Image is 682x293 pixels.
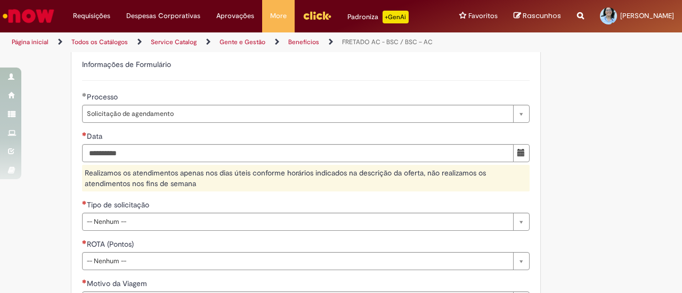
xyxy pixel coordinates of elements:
div: Padroniza [347,11,409,23]
span: Rascunhos [523,11,561,21]
span: Requisições [73,11,110,21]
img: click_logo_yellow_360x200.png [303,7,331,23]
span: Solicitação de agendamento [87,105,508,122]
span: More [270,11,287,21]
span: Despesas Corporativas [126,11,200,21]
span: Aprovações [216,11,254,21]
label: Informações de Formulário [82,60,171,69]
div: Realizamos os atendimentos apenas nos dias úteis conforme horários indicados na descrição da ofer... [82,165,530,191]
span: ROTA (Pontos) [87,239,136,249]
span: Favoritos [468,11,498,21]
span: -- Nenhum -- [87,213,508,230]
span: Necessários [82,132,87,136]
a: Rascunhos [514,11,561,21]
a: Gente e Gestão [220,38,265,46]
span: Processo [87,92,120,102]
span: Necessários [82,279,87,283]
a: Todos os Catálogos [71,38,128,46]
span: Tipo de solicitação [87,200,151,210]
span: Data [87,131,104,141]
a: Service Catalog [151,38,197,46]
span: Necessários [82,200,87,205]
input: Data [82,144,514,162]
a: Página inicial [12,38,48,46]
ul: Trilhas de página [8,32,446,52]
a: Benefícios [288,38,319,46]
a: FRETADO AC - BSC / BSC – AC [342,38,433,46]
img: ServiceNow [1,5,56,27]
span: Necessários [82,240,87,244]
span: Motivo da Viagem [87,279,149,288]
span: Obrigatório Preenchido [82,93,87,97]
span: [PERSON_NAME] [620,11,674,20]
button: Mostrar calendário para Data [513,144,530,162]
p: +GenAi [383,11,409,23]
span: -- Nenhum -- [87,253,508,270]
